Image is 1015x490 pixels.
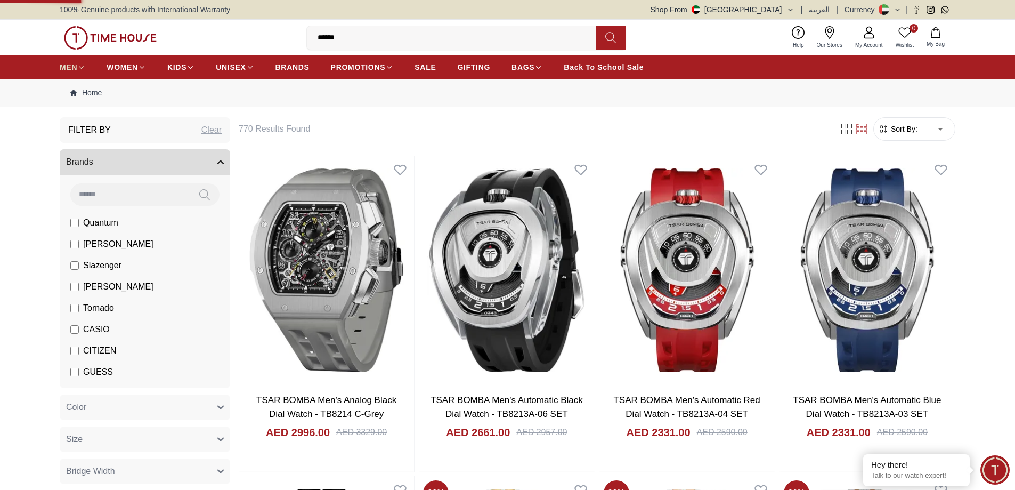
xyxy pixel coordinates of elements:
[457,62,490,73] span: GIFTING
[64,26,157,50] img: ...
[216,58,254,77] a: UNISEX
[60,149,230,175] button: Brands
[613,395,760,419] a: TSAR BOMBA Men's Automatic Red Dial Watch - TB8213A-04 SET
[83,323,110,336] span: CASIO
[60,4,230,15] span: 100% Genuine products with International Warranty
[889,24,920,51] a: 0Wishlist
[789,41,808,49] span: Help
[70,283,79,291] input: [PERSON_NAME]
[107,58,146,77] a: WOMEN
[83,366,113,379] span: GUESS
[891,41,918,49] span: Wishlist
[511,62,534,73] span: BAGS
[216,62,246,73] span: UNISEX
[70,304,79,312] input: Tornado
[457,58,490,77] a: GIFTING
[70,219,79,227] input: Quantum
[60,459,230,484] button: Bridge Width
[920,25,951,50] button: My Bag
[793,395,941,419] a: TSAR BOMBA Men's Automatic Blue Dial Watch - TB8213A-03 SET
[83,259,121,272] span: Slazenger
[60,79,955,107] nav: Breadcrumb
[83,344,116,357] span: CITIZEN
[60,427,230,452] button: Size
[651,4,794,15] button: Shop From[GEOGRAPHIC_DATA]
[415,62,436,73] span: SALE
[70,325,79,334] input: CASIO
[70,261,79,270] input: Slazenger
[167,62,186,73] span: KIDS
[60,395,230,420] button: Color
[599,156,775,385] img: TSAR BOMBA Men's Automatic Red Dial Watch - TB8213A-04 SET
[70,347,79,355] input: CITIZEN
[912,6,920,14] a: Facebook
[167,58,194,77] a: KIDS
[910,24,918,33] span: 0
[239,156,414,385] img: TSAR BOMBA Men's Analog Black Dial Watch - TB8214 C-Grey
[446,425,510,440] h4: AED 2661.00
[266,425,330,440] h4: AED 2996.00
[83,216,118,229] span: Quantum
[83,280,153,293] span: [PERSON_NAME]
[845,4,879,15] div: Currency
[779,156,955,385] img: TSAR BOMBA Men's Automatic Blue Dial Watch - TB8213A-03 SET
[239,123,826,135] h6: 770 Results Found
[331,58,394,77] a: PROMOTIONS
[83,238,153,251] span: [PERSON_NAME]
[697,426,748,439] div: AED 2590.00
[66,465,115,478] span: Bridge Width
[810,24,849,51] a: Our Stores
[564,62,644,73] span: Back To School Sale
[877,426,928,439] div: AED 2590.00
[331,62,386,73] span: PROMOTIONS
[692,5,700,14] img: United Arab Emirates
[516,426,567,439] div: AED 2957.00
[836,4,838,15] span: |
[60,58,85,77] a: MEN
[66,401,86,414] span: Color
[906,4,908,15] span: |
[878,124,917,134] button: Sort By:
[813,41,847,49] span: Our Stores
[70,368,79,376] input: GUESS
[871,460,962,470] div: Hey there!
[83,387,115,400] span: ORIENT
[626,425,690,440] h4: AED 2331.00
[336,426,387,439] div: AED 3329.00
[66,156,93,168] span: Brands
[68,124,111,136] h3: Filter By
[851,41,887,49] span: My Account
[786,24,810,51] a: Help
[511,58,542,77] a: BAGS
[980,455,1010,485] div: Chat Widget
[927,6,935,14] a: Instagram
[66,433,83,446] span: Size
[809,4,830,15] button: العربية
[107,62,138,73] span: WOMEN
[70,240,79,248] input: [PERSON_NAME]
[889,124,917,134] span: Sort By:
[415,58,436,77] a: SALE
[60,62,77,73] span: MEN
[419,156,594,385] img: TSAR BOMBA Men's Automatic Black Dial Watch - TB8213A-06 SET
[922,40,949,48] span: My Bag
[201,124,222,136] div: Clear
[275,58,310,77] a: BRANDS
[564,58,644,77] a: Back To School Sale
[256,395,396,419] a: TSAR BOMBA Men's Analog Black Dial Watch - TB8214 C-Grey
[801,4,803,15] span: |
[83,302,114,315] span: Tornado
[941,6,949,14] a: Whatsapp
[70,87,102,98] a: Home
[275,62,310,73] span: BRANDS
[431,395,583,419] a: TSAR BOMBA Men's Automatic Black Dial Watch - TB8213A-06 SET
[871,471,962,480] p: Talk to our watch expert!
[807,425,871,440] h4: AED 2331.00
